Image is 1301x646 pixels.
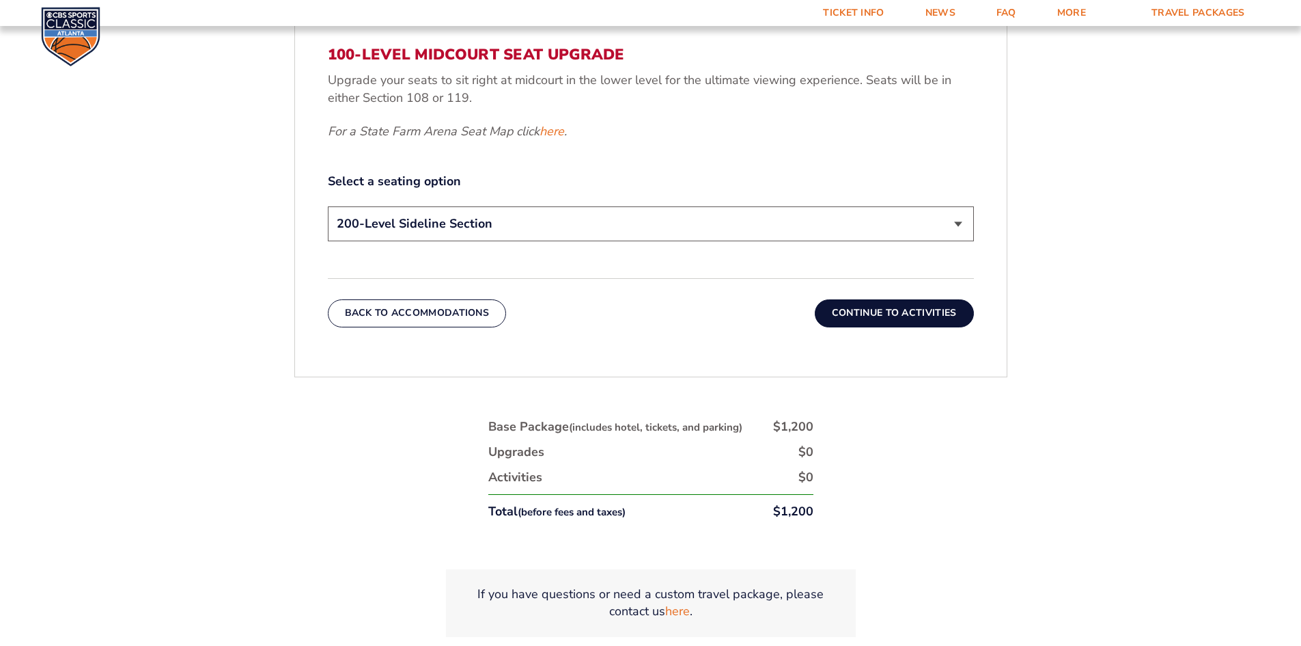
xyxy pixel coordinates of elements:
div: $0 [798,469,813,486]
p: If you have questions or need a custom travel package, please contact us . [462,586,839,620]
button: Continue To Activities [815,299,974,327]
div: $1,200 [773,418,813,435]
div: Activities [488,469,542,486]
p: Upgrade your seats to sit right at midcourt in the lower level for the ultimate viewing experienc... [328,72,974,106]
small: (before fees and taxes) [518,505,626,519]
small: (includes hotel, tickets, and parking) [569,420,742,434]
button: Back To Accommodations [328,299,507,327]
div: $0 [798,444,813,461]
a: here [665,603,690,620]
a: here [540,123,564,140]
img: CBS Sports Classic [41,7,100,66]
div: Upgrades [488,444,544,461]
em: For a State Farm Arena Seat Map click . [328,123,567,139]
div: Total [488,503,626,520]
div: Base Package [488,418,742,435]
h3: 100-Level Midcourt Seat Upgrade [328,46,974,64]
label: Select a seating option [328,173,974,190]
div: $1,200 [773,503,813,520]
